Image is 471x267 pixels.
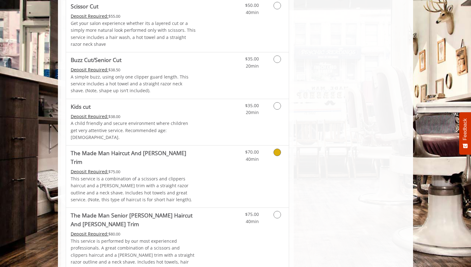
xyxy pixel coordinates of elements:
[71,113,108,119] span: This service needs some Advance to be paid before we block your appointment
[71,102,91,111] b: Kids cut
[246,156,259,162] span: 40min
[245,149,259,155] span: $70.00
[71,55,121,64] b: Buzz Cut/Senior Cut
[71,66,196,73] div: $38.50
[245,2,259,8] span: $50.00
[71,13,108,19] span: This service needs some Advance to be paid before we block your appointment
[246,109,259,115] span: 20min
[71,113,196,120] div: $38.00
[71,13,196,20] div: $55.00
[71,169,108,174] span: This service needs some Advance to be paid before we block your appointment
[71,120,196,141] p: A child friendly and secure environment where children get very attentive service. Recommended ag...
[71,67,108,73] span: This service needs some Advance to be paid before we block your appointment
[245,211,259,217] span: $75.00
[71,231,108,237] span: This service needs some Advance to be paid before we block your appointment
[462,118,468,140] span: Feedback
[71,231,196,237] div: $80.00
[71,149,196,166] b: The Made Man Haircut And [PERSON_NAME] Trim
[245,56,259,62] span: $35.00
[459,112,471,155] button: Feedback - Show survey
[71,2,98,11] b: Scissor Cut
[71,168,196,175] div: $75.00
[245,103,259,108] span: $35.00
[71,20,196,48] p: Get your salon experience whether its a layered cut or a simply more natural look performed only ...
[246,9,259,15] span: 40min
[246,63,259,69] span: 20min
[246,218,259,224] span: 40min
[71,211,196,228] b: The Made Man Senior [PERSON_NAME] Haircut And [PERSON_NAME] Trim
[71,74,196,94] p: A simple buzz, using only one clipper guard length. This service includes a hot towel and a strai...
[71,175,196,203] p: This service is a combination of a scissors and clippers haircut and a [PERSON_NAME] trim with a ...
